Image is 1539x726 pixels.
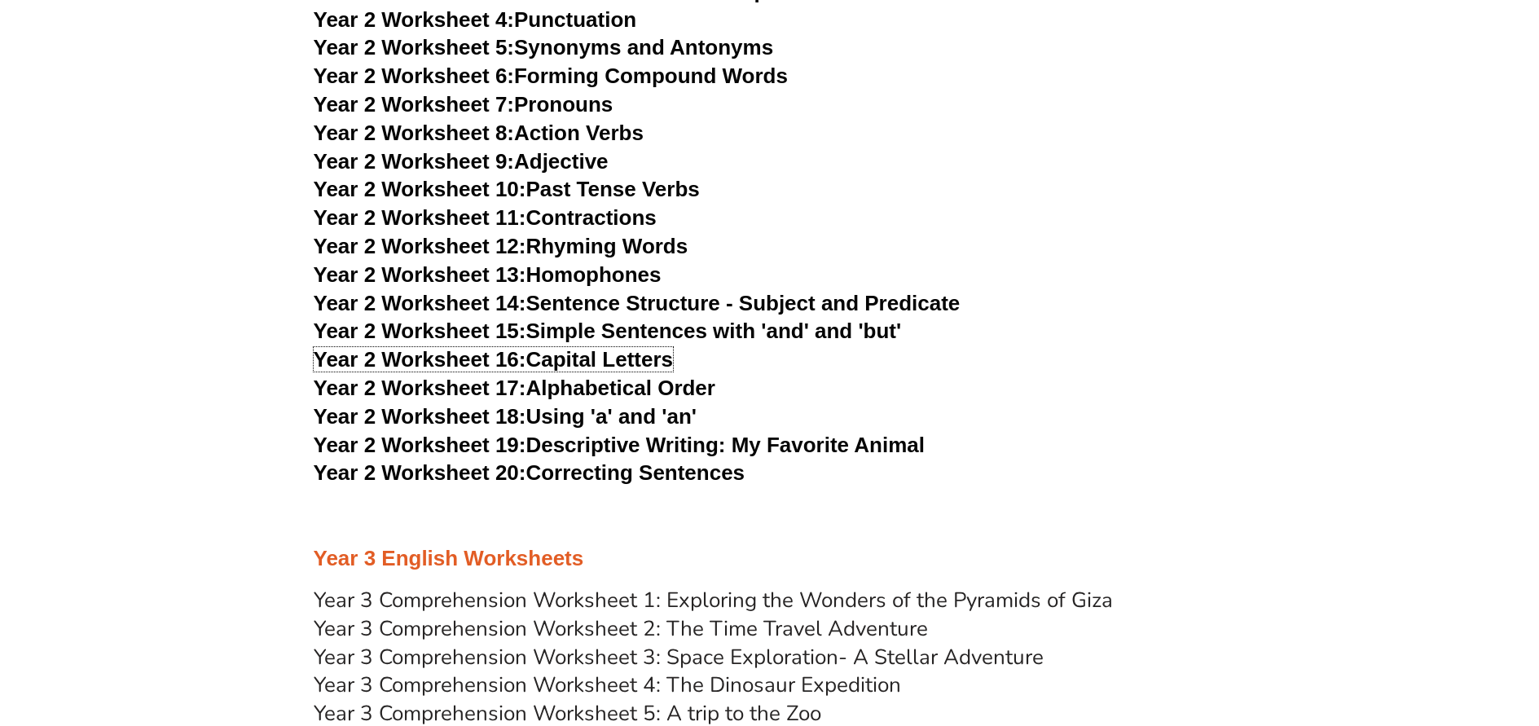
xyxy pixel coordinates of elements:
a: Year 2 Worksheet 7:Pronouns [314,92,613,117]
a: Year 2 Worksheet 18:Using 'a' and 'an' [314,404,697,429]
a: Year 3 Comprehension Worksheet 1: Exploring the Wonders of the Pyramids of Giza [314,586,1113,614]
span: Year 2 Worksheet 12: [314,234,526,258]
a: Year 2 Worksheet 10:Past Tense Verbs [314,177,700,201]
span: Year 2 Worksheet 13: [314,262,526,287]
a: Year 2 Worksheet 9:Adjective [314,149,609,174]
a: Year 2 Worksheet 11:Contractions [314,205,657,230]
span: Year 2 Worksheet 11: [314,205,526,230]
a: Year 2 Worksheet 13:Homophones [314,262,662,287]
span: Year 2 Worksheet 15: [314,319,526,343]
a: Year 2 Worksheet 8:Action Verbs [314,121,644,145]
a: Year 2 Worksheet 6:Forming Compound Words [314,64,788,88]
a: Year 3 Comprehension Worksheet 2: The Time Travel Adventure [314,614,928,643]
a: Year 3 Comprehension Worksheet 3: Space Exploration- A Stellar Adventure [314,643,1044,671]
h3: Year 3 English Worksheets [314,545,1226,573]
span: Year 2 Worksheet 19: [314,433,526,457]
a: Year 2 Worksheet 14:Sentence Structure - Subject and Predicate [314,291,961,315]
a: Year 2 Worksheet 19:Descriptive Writing: My Favorite Animal [314,433,925,457]
a: Year 2 Worksheet 17:Alphabetical Order [314,376,715,400]
a: Year 2 Worksheet 12:Rhyming Words [314,234,688,258]
span: Year 2 Worksheet 16: [314,347,526,372]
iframe: Chat Widget [1268,542,1539,726]
span: Year 2 Worksheet 7: [314,92,515,117]
a: Year 2 Worksheet 15:Simple Sentences with 'and' and 'but' [314,319,902,343]
a: Year 2 Worksheet 20:Correcting Sentences [314,460,745,485]
span: Year 2 Worksheet 6: [314,64,515,88]
a: Year 2 Worksheet 4:Punctuation [314,7,637,32]
span: Year 2 Worksheet 4: [314,7,515,32]
a: Year 3 Comprehension Worksheet 4: The Dinosaur Expedition [314,671,901,699]
span: Year 2 Worksheet 10: [314,177,526,201]
a: Year 2 Worksheet 16:Capital Letters [314,347,673,372]
a: Year 2 Worksheet 5:Synonyms and Antonyms [314,35,774,59]
span: Year 2 Worksheet 20: [314,460,526,485]
span: Year 2 Worksheet 9: [314,149,515,174]
span: Year 2 Worksheet 18: [314,404,526,429]
span: Year 2 Worksheet 5: [314,35,515,59]
span: Year 2 Worksheet 8: [314,121,515,145]
span: Year 2 Worksheet 17: [314,376,526,400]
span: Year 2 Worksheet 14: [314,291,526,315]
